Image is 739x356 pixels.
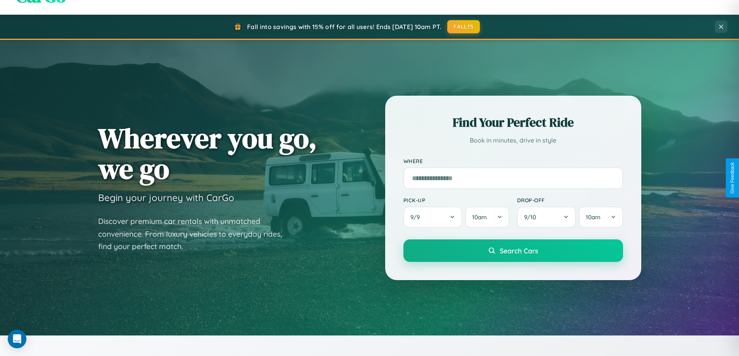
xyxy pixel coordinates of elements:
span: Search Cars [500,246,538,255]
span: 10am [472,213,487,221]
label: Drop-off [517,197,623,203]
span: 9 / 9 [410,213,424,221]
div: Open Intercom Messenger [8,330,26,348]
p: Book in minutes, drive in style [403,135,623,146]
button: 10am [579,206,623,228]
label: Where [403,158,623,164]
button: FALL15 [447,20,480,33]
span: 10am [586,213,601,221]
button: 9/10 [517,206,576,228]
label: Pick-up [403,197,509,203]
h2: Find Your Perfect Ride [403,114,623,131]
h3: Begin your journey with CarGo [98,192,234,203]
h1: Wherever you go, we go [98,123,317,184]
span: 9 / 10 [524,213,540,221]
button: 9/9 [403,206,462,228]
span: Fall into savings with 15% off for all users! Ends [DATE] 10am PT. [247,23,441,31]
button: 10am [465,206,509,228]
p: Discover premium car rentals with unmatched convenience. From luxury vehicles to everyday rides, ... [98,215,292,253]
div: Give Feedback [730,162,735,194]
button: Search Cars [403,239,623,262]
